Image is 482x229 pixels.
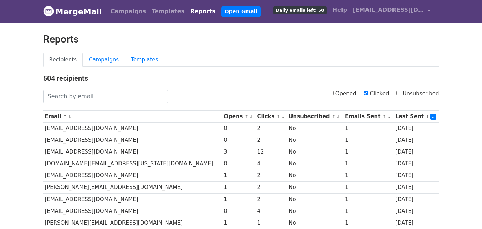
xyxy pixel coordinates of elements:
input: Search by email... [43,90,168,103]
td: [PERSON_NAME][EMAIL_ADDRESS][DOMAIN_NAME] [43,217,222,229]
td: 12 [255,146,287,158]
td: 0 [222,134,255,146]
td: 2 [255,170,287,181]
a: MergeMail [43,4,102,19]
td: [EMAIL_ADDRESS][DOMAIN_NAME] [43,134,222,146]
a: Help [330,3,350,17]
h4: 504 recipients [43,74,439,83]
a: Campaigns [108,4,149,19]
td: 1 [343,170,394,181]
td: 1 [222,193,255,205]
a: ↓ [281,114,285,119]
td: No [287,193,344,205]
td: 1 [343,134,394,146]
td: [DATE] [394,146,439,158]
td: [EMAIL_ADDRESS][DOMAIN_NAME] [43,193,222,205]
a: Open Gmail [221,6,261,17]
td: 1 [222,170,255,181]
th: Unsubscribed [287,111,344,123]
label: Opened [329,90,356,98]
th: Emails Sent [343,111,394,123]
td: 1 [343,158,394,170]
td: 4 [255,205,287,217]
td: 1 [343,217,394,229]
a: ↓ [387,114,391,119]
td: 3 [222,146,255,158]
td: 1 [255,217,287,229]
a: [EMAIL_ADDRESS][DOMAIN_NAME] [350,3,433,20]
td: No [287,134,344,146]
td: No [287,181,344,193]
td: No [287,123,344,134]
a: ↑ [382,114,386,119]
a: ↑ [63,114,67,119]
td: 1 [343,193,394,205]
td: 2 [255,193,287,205]
a: ↓ [430,114,436,120]
td: [EMAIL_ADDRESS][DOMAIN_NAME] [43,205,222,217]
label: Clicked [364,90,389,98]
td: [DATE] [394,217,439,229]
a: Templates [125,53,164,67]
a: Recipients [43,53,83,67]
label: Unsubscribed [396,90,439,98]
img: MergeMail logo [43,6,54,16]
input: Clicked [364,91,368,95]
span: [EMAIL_ADDRESS][DOMAIN_NAME] [353,6,424,14]
td: 0 [222,205,255,217]
td: [PERSON_NAME][EMAIL_ADDRESS][DOMAIN_NAME] [43,181,222,193]
th: Clicks [255,111,287,123]
a: Daily emails left: 50 [270,3,329,17]
td: 1 [222,217,255,229]
td: [DATE] [394,181,439,193]
input: Opened [329,91,334,95]
a: ↓ [249,114,253,119]
td: [DATE] [394,170,439,181]
a: ↑ [426,114,430,119]
td: 2 [255,134,287,146]
td: No [287,158,344,170]
th: Last Sent [394,111,439,123]
td: 0 [222,158,255,170]
td: 1 [343,205,394,217]
td: 1 [343,181,394,193]
td: [DATE] [394,193,439,205]
th: Opens [222,111,255,123]
h2: Reports [43,33,439,45]
td: [DATE] [394,158,439,170]
a: ↑ [276,114,280,119]
a: ↑ [245,114,249,119]
td: 1 [343,123,394,134]
td: No [287,205,344,217]
td: [DATE] [394,123,439,134]
td: [EMAIL_ADDRESS][DOMAIN_NAME] [43,123,222,134]
td: No [287,217,344,229]
td: 1 [343,146,394,158]
td: 2 [255,123,287,134]
td: [EMAIL_ADDRESS][DOMAIN_NAME] [43,170,222,181]
td: [DOMAIN_NAME][EMAIL_ADDRESS][US_STATE][DOMAIN_NAME] [43,158,222,170]
td: No [287,146,344,158]
a: Reports [187,4,218,19]
td: [DATE] [394,205,439,217]
td: [DATE] [394,134,439,146]
td: 4 [255,158,287,170]
a: Campaigns [83,53,125,67]
a: ↓ [336,114,340,119]
td: No [287,170,344,181]
td: [EMAIL_ADDRESS][DOMAIN_NAME] [43,146,222,158]
a: ↑ [332,114,336,119]
a: Templates [149,4,187,19]
td: 0 [222,123,255,134]
input: Unsubscribed [396,91,401,95]
a: ↓ [68,114,72,119]
td: 1 [222,181,255,193]
th: Email [43,111,222,123]
span: Daily emails left: 50 [273,6,326,14]
td: 2 [255,181,287,193]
